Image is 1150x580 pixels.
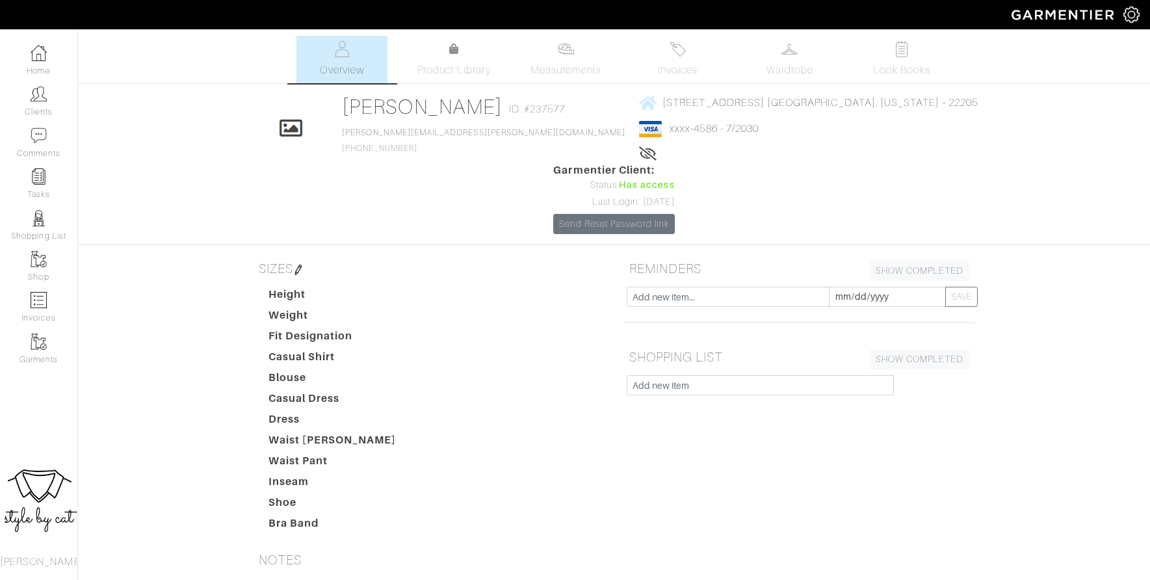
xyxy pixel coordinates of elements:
[296,36,387,83] a: Overview
[259,432,407,453] dt: Waist [PERSON_NAME]
[408,42,499,78] a: Product Library
[781,41,798,57] img: wardrobe-487a4870c1b7c33e795ec22d11cfc2ed9d08956e64fb3008fe2437562e282088.svg
[670,41,686,57] img: orders-27d20c2124de7fd6de4e0e44c1d41de31381a507db9b33961299e4e07d508b8c.svg
[320,62,363,78] span: Overview
[639,121,662,137] img: visa-934b35602734be37eb7d5d7e5dbcd2044c359bf20a24dc3361ca3fa54326a8a7.png
[293,265,304,275] img: pen-cf24a1663064a2ec1b9c1bd2387e9de7a2fa800b781884d57f21acf72779bad2.png
[558,41,574,57] img: measurements-466bbee1fd09ba9460f595b01e5d73f9e2bff037440d3c8f018324cb6cdf7a4a.svg
[31,251,47,267] img: garments-icon-b7da505a4dc4fd61783c78ac3ca0ef83fa9d6f193b1c9dc38574b1d14d53ca28.png
[509,101,566,117] span: ID: #237577
[670,123,759,135] a: xxxx-4586 - 7/2030
[662,97,978,109] span: [STREET_ADDRESS] [GEOGRAPHIC_DATA], [US_STATE] - 22205
[342,128,625,153] span: [PHONE_NUMBER]
[259,495,407,516] dt: Shoe
[624,256,975,282] h5: REMINDERS
[259,328,407,349] dt: Fit Designation
[870,349,970,369] a: SHOW COMPLETED
[259,349,407,370] dt: Casual Shirt
[627,375,894,395] input: Add new item
[520,36,612,83] a: Measurements
[766,62,813,78] span: Wardrobe
[624,344,975,370] h5: SHOPPING LIST
[259,474,407,495] dt: Inseam
[1123,7,1140,23] img: gear-icon-white-bd11855cb880d31180b6d7d6211b90ccbf57a29d726f0c71d8c61bd08dd39cc2.png
[259,391,407,412] dt: Casual Dress
[553,163,674,178] span: Garmentier Client:
[259,453,407,474] dt: Waist Pant
[259,516,407,536] dt: Bra Band
[259,412,407,432] dt: Dress
[31,292,47,308] img: orders-icon-0abe47150d42831381b5fb84f609e132dff9fe21cb692f30cb5eec754e2cba89.png
[619,178,675,192] span: Has access
[31,168,47,185] img: reminder-icon-8004d30b9f0a5d33ae49ab947aed9ed385cf756f9e5892f1edd6e32f2345188e.png
[553,195,674,209] div: Last Login: [DATE]
[870,261,970,281] a: SHOW COMPLETED
[627,287,830,307] input: Add new item...
[1005,3,1123,26] img: garmentier-logo-header-white-b43fb05a5012e4ada735d5af1a66efaba907eab6374d6393d1fbf88cb4ef424d.png
[417,62,491,78] span: Product Library
[744,36,835,83] a: Wardrobe
[342,95,503,118] a: [PERSON_NAME]
[856,36,947,83] a: Look Books
[31,334,47,350] img: garments-icon-b7da505a4dc4fd61783c78ac3ca0ef83fa9d6f193b1c9dc38574b1d14d53ca28.png
[530,62,601,78] span: Measurements
[334,41,350,57] img: basicinfo-40fd8af6dae0f16599ec9e87c0ef1c0a1fdea2edbe929e3d69a839185d80c458.svg
[259,308,407,328] dt: Weight
[31,86,47,102] img: clients-icon-6bae9207a08558b7cb47a8932f037763ab4055f8c8b6bfacd5dc20c3e0201464.png
[259,370,407,391] dt: Blouse
[259,287,407,308] dt: Height
[342,128,625,137] a: [PERSON_NAME][EMAIL_ADDRESS][PERSON_NAME][DOMAIN_NAME]
[553,178,674,192] div: Status:
[639,94,978,111] a: [STREET_ADDRESS] [GEOGRAPHIC_DATA], [US_STATE] - 22205
[658,62,698,78] span: Invoices
[31,127,47,144] img: comment-icon-a0a6a9ef722e966f86d9cbdc48e553b5cf19dbc54f86b18d962a5391bc8f6eb6.png
[893,41,909,57] img: todo-9ac3debb85659649dc8f770b8b6100bb5dab4b48dedcbae339e5042a72dfd3cc.svg
[553,214,674,234] a: Send Reset Password link
[31,210,47,226] img: stylists-icon-eb353228a002819b7ec25b43dbf5f0378dd9e0616d9560372ff212230b889e62.png
[254,547,605,573] h5: NOTES
[254,256,605,282] h5: SIZES
[945,287,978,307] button: SAVE
[873,62,931,78] span: Look Books
[633,36,724,83] a: Invoices
[31,45,47,61] img: dashboard-icon-dbcd8f5a0b271acd01030246c82b418ddd0df26cd7fceb0bd07c9910d44c42f6.png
